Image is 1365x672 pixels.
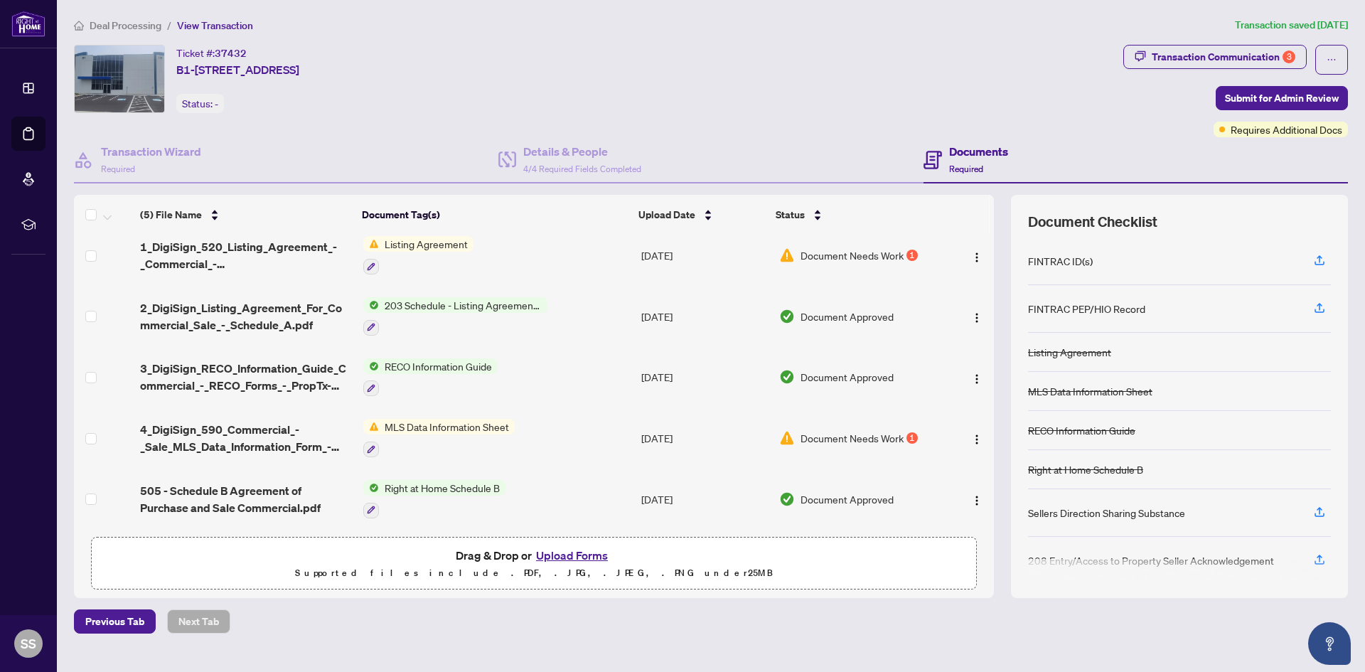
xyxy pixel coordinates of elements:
[215,47,247,60] span: 37432
[363,419,379,434] img: Status Icon
[965,244,988,267] button: Logo
[523,164,641,174] span: 4/4 Required Fields Completed
[1028,301,1145,316] div: FINTRAC PEP/HIO Record
[167,609,230,634] button: Next Tab
[379,297,547,313] span: 203 Schedule - Listing Agreement Authority to Offer for Sale
[363,236,473,274] button: Status IconListing Agreement
[1283,50,1295,63] div: 3
[965,305,988,328] button: Logo
[100,565,968,582] p: Supported files include .PDF, .JPG, .JPEG, .PNG under 25 MB
[176,61,299,78] span: B1-[STREET_ADDRESS]
[636,286,773,347] td: [DATE]
[85,610,144,633] span: Previous Tab
[363,358,498,397] button: Status IconRECO Information Guide
[363,297,379,313] img: Status Icon
[1327,55,1337,65] span: ellipsis
[906,250,918,261] div: 1
[356,195,633,235] th: Document Tag(s)
[965,366,988,388] button: Logo
[949,164,983,174] span: Required
[363,480,505,518] button: Status IconRight at Home Schedule B
[363,297,547,336] button: Status Icon203 Schedule - Listing Agreement Authority to Offer for Sale
[1028,553,1274,568] div: 208 Entry/Access to Property Seller Acknowledgement
[779,491,795,507] img: Document Status
[971,252,983,263] img: Logo
[633,195,770,235] th: Upload Date
[92,538,976,590] span: Drag & Drop orUpload FormsSupported files include .PDF, .JPG, .JPEG, .PNG under25MB
[971,373,983,385] img: Logo
[1308,622,1351,665] button: Open asap
[779,309,795,324] img: Document Status
[965,488,988,511] button: Logo
[776,207,805,223] span: Status
[140,482,351,516] span: 505 - Schedule B Agreement of Purchase and Sale Commercial.pdf
[801,247,904,263] span: Document Needs Work
[638,207,695,223] span: Upload Date
[379,236,473,252] span: Listing Agreement
[949,143,1008,160] h4: Documents
[801,491,894,507] span: Document Approved
[90,19,161,32] span: Deal Processing
[363,419,515,457] button: Status IconMLS Data Information Sheet
[75,46,164,112] img: IMG-W12184931_1.jpg
[101,143,201,160] h4: Transaction Wizard
[1028,383,1152,399] div: MLS Data Information Sheet
[1028,422,1135,438] div: RECO Information Guide
[363,236,379,252] img: Status Icon
[140,299,351,334] span: 2_DigiSign_Listing_Agreement_For_Commercial_Sale_-_Schedule_A.pdf
[167,17,171,33] li: /
[770,195,941,235] th: Status
[523,143,641,160] h4: Details & People
[636,225,773,286] td: [DATE]
[1231,122,1342,137] span: Requires Additional Docs
[1123,45,1307,69] button: Transaction Communication3
[1216,86,1348,110] button: Submit for Admin Review
[140,360,351,394] span: 3_DigiSign_RECO_Information_Guide_Commercial_-_RECO_Forms_-_PropTx-[PERSON_NAME].pdf
[363,480,379,496] img: Status Icon
[21,634,36,654] span: SS
[971,495,983,506] img: Logo
[801,430,904,446] span: Document Needs Work
[456,546,612,565] span: Drag & Drop or
[779,430,795,446] img: Document Status
[636,407,773,469] td: [DATE]
[215,97,218,110] span: -
[176,94,224,113] div: Status:
[965,427,988,449] button: Logo
[74,21,84,31] span: home
[1028,344,1111,360] div: Listing Agreement
[636,469,773,530] td: [DATE]
[134,195,356,235] th: (5) File Name
[379,358,498,374] span: RECO Information Guide
[971,312,983,324] img: Logo
[1235,17,1348,33] article: Transaction saved [DATE]
[1225,87,1339,110] span: Submit for Admin Review
[906,432,918,444] div: 1
[801,309,894,324] span: Document Approved
[74,609,156,634] button: Previous Tab
[779,247,795,263] img: Document Status
[532,546,612,565] button: Upload Forms
[177,19,253,32] span: View Transaction
[1028,253,1093,269] div: FINTRAC ID(s)
[1152,46,1295,68] div: Transaction Communication
[140,207,202,223] span: (5) File Name
[101,164,135,174] span: Required
[379,480,505,496] span: Right at Home Schedule B
[971,434,983,445] img: Logo
[1028,212,1157,232] span: Document Checklist
[363,358,379,374] img: Status Icon
[636,347,773,408] td: [DATE]
[176,45,247,61] div: Ticket #:
[1028,462,1143,477] div: Right at Home Schedule B
[1028,505,1185,521] div: Sellers Direction Sharing Substance
[140,421,351,455] span: 4_DigiSign_590_Commercial_-_Sale_MLS_Data_Information_Form_-_PropTx-[PERSON_NAME].pdf
[379,419,515,434] span: MLS Data Information Sheet
[11,11,45,37] img: logo
[779,369,795,385] img: Document Status
[801,369,894,385] span: Document Approved
[140,238,351,272] span: 1_DigiSign_520_Listing_Agreement_-_Commercial_-_Seller_Rep_Agreement_-_Authority_to_Offer_for_Sal...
